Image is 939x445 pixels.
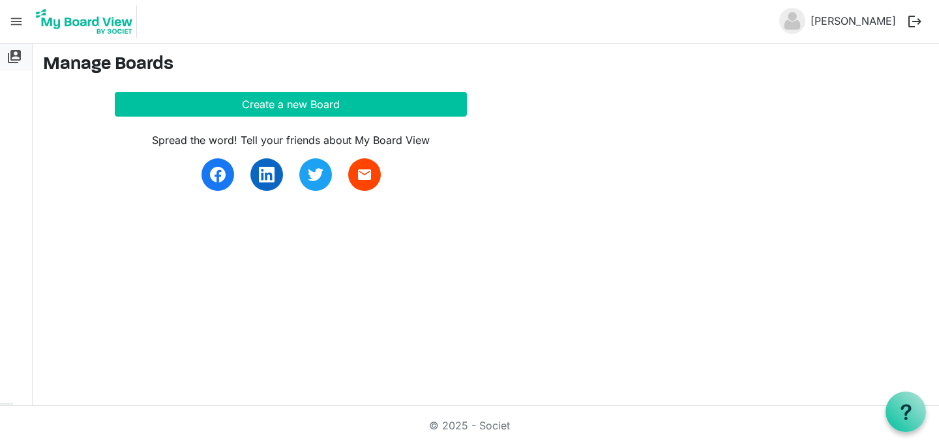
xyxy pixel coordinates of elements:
img: no-profile-picture.svg [779,8,805,34]
img: twitter.svg [308,167,323,182]
img: My Board View Logo [32,5,137,38]
button: logout [901,8,929,35]
img: facebook.svg [210,167,226,182]
span: email [357,167,372,182]
div: Spread the word! Tell your friends about My Board View [115,132,467,148]
button: Create a new Board [115,92,467,117]
a: © 2025 - Societ [429,419,510,432]
a: [PERSON_NAME] [805,8,901,34]
h3: Manage Boards [43,54,929,76]
span: menu [4,9,29,34]
img: linkedin.svg [259,167,275,182]
a: My Board View Logo [32,5,142,38]
a: email [348,158,381,191]
span: switch_account [7,44,22,70]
